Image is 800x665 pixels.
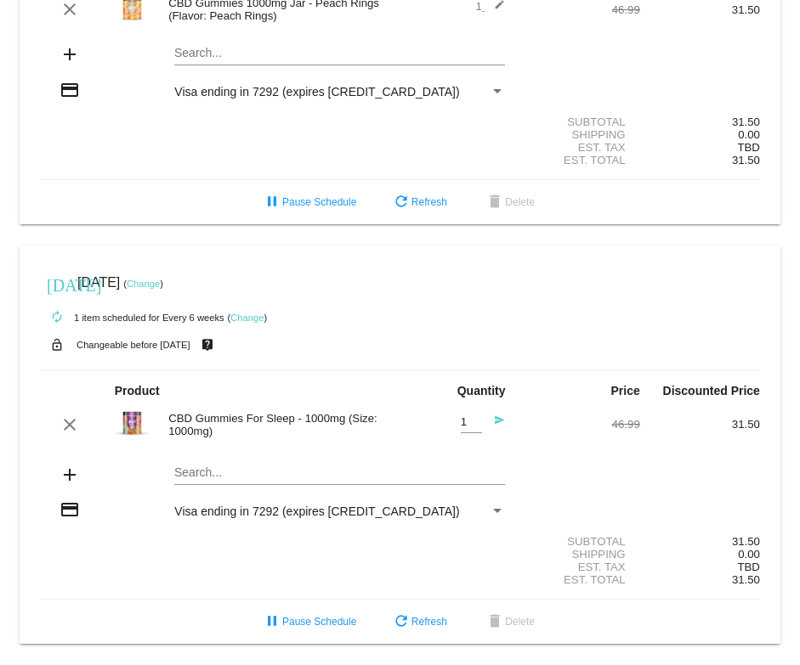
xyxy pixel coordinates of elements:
mat-icon: autorenew [47,307,67,328]
mat-icon: clear [60,414,80,435]
mat-icon: delete [485,612,505,633]
mat-icon: [DATE] [47,273,67,294]
button: Refresh [377,187,461,217]
mat-icon: pause [262,612,282,633]
div: Shipping [520,128,640,141]
mat-icon: credit_card [60,80,80,100]
strong: Discounted Price [663,384,760,397]
button: Delete [471,606,548,637]
input: Search... [174,47,505,60]
button: Pause Schedule [248,606,370,637]
span: Visa ending in 7292 (expires [CREDIT_CARD_DATA]) [174,85,459,99]
span: Refresh [391,196,447,208]
small: ( ) [123,279,163,289]
mat-icon: credit_card [60,499,80,520]
strong: Quantity [457,384,506,397]
mat-select: Payment Method [174,85,505,99]
div: 46.99 [520,3,640,16]
div: CBD Gummies For Sleep - 1000mg (Size: 1000mg) [160,412,400,437]
a: Change [230,313,264,323]
strong: Price [611,384,640,397]
div: Est. Total [520,573,640,586]
div: 31.50 [640,535,760,548]
mat-icon: pause [262,193,282,213]
mat-icon: refresh [391,612,411,633]
span: 0.00 [738,548,760,561]
button: Pause Schedule [248,187,370,217]
span: TBD [738,141,760,154]
mat-icon: refresh [391,193,411,213]
a: Change [127,279,160,289]
input: Quantity [461,416,482,429]
strong: Product [115,384,160,397]
div: 31.50 [640,418,760,431]
img: image_6483441-1.jpg [115,406,149,440]
input: Search... [174,466,505,480]
mat-icon: add [60,44,80,65]
div: Subtotal [520,116,640,128]
span: Delete [485,616,535,628]
small: ( ) [228,313,268,323]
span: 0.00 [738,128,760,141]
span: TBD [738,561,760,573]
div: Subtotal [520,535,640,548]
button: Refresh [377,606,461,637]
div: Est. Tax [520,141,640,154]
mat-icon: delete [485,193,505,213]
small: Changeable before [DATE] [77,340,190,350]
mat-icon: lock_open [47,334,67,356]
span: Delete [485,196,535,208]
small: 1 item scheduled for Every 6 weeks [40,313,224,323]
mat-icon: send [485,414,505,435]
button: Delete [471,187,548,217]
span: Refresh [391,616,447,628]
div: 31.50 [640,3,760,16]
span: Pause Schedule [262,616,356,628]
div: Est. Tax [520,561,640,573]
mat-icon: live_help [197,334,218,356]
div: 31.50 [640,116,760,128]
mat-icon: add [60,465,80,485]
mat-select: Payment Method [174,504,505,518]
span: Pause Schedule [262,196,356,208]
div: Shipping [520,548,640,561]
div: Est. Total [520,154,640,166]
span: Visa ending in 7292 (expires [CREDIT_CARD_DATA]) [174,504,459,518]
span: 31.50 [732,573,760,586]
div: 46.99 [520,418,640,431]
span: 31.50 [732,154,760,166]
